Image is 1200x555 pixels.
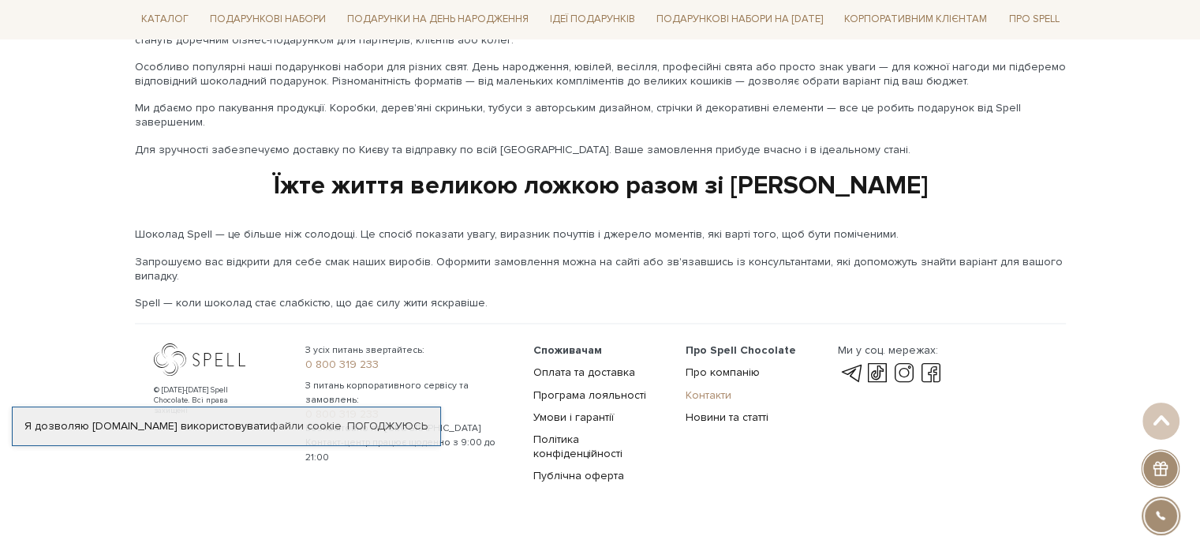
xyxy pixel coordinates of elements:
span: З усіх питань звертайтесь: [305,343,514,357]
p: Особливо популярні наші подарункові набори для різних свят. День народження, ювілей, весілля, про... [135,60,1066,88]
a: Публічна оферта [533,468,624,482]
a: 0 800 319 233 [305,357,514,371]
a: Подарункові набори [204,8,332,32]
div: © [DATE]-[DATE] Spell Chocolate. Всі права захищені [154,384,260,415]
a: Про компанію [686,365,760,378]
p: Ми дбаємо про пакування продукції. Коробки, дерев'яні скриньки, тубуси з авторським дизайном, стр... [135,101,1066,129]
a: Оплата та доставка [533,365,635,378]
a: Погоджуюсь [347,419,428,433]
a: Ідеї подарунків [544,8,641,32]
span: Споживачам [533,343,602,356]
a: Подарункові набори на [DATE] [650,6,829,33]
a: tik-tok [864,363,891,382]
a: telegram [837,363,864,382]
a: Каталог [135,8,195,32]
a: Про Spell [1002,8,1065,32]
div: Їжте життя великою ложкою разом зі [PERSON_NAME] [135,170,1066,203]
p: Spell — коли шоколад стає слабкістю, що дає силу жити яскравіше. [135,296,1066,310]
span: Про Spell Chocolate [686,343,796,356]
p: Запрошуємо вас відкрити для себе смак наших виробів. Оформити замовлення можна на сайті або зв'яз... [135,255,1066,283]
a: Програма лояльності [533,388,646,401]
div: Я дозволяю [DOMAIN_NAME] використовувати [13,419,440,433]
div: Ми у соц. мережах: [837,343,944,357]
span: Контакт-центр працює щоденно з 9:00 до 21:00 [305,435,514,463]
a: instagram [891,363,918,382]
p: Шоколад Spell — це більше ніж солодощі. Це спосіб показати увагу, виразник почуттів і джерело мом... [135,227,1066,242]
a: файли cookie [270,419,342,433]
a: Контакти [686,388,731,401]
a: Подарунки на День народження [341,8,535,32]
a: Політика конфіденційності [533,432,622,459]
a: facebook [918,363,944,382]
a: Новини та статті [686,410,768,423]
p: Для зручності забезпечуємо доставку по Києву та відправку по всій [GEOGRAPHIC_DATA]. Ваше замовле... [135,143,1066,157]
a: Корпоративним клієнтам [838,6,993,33]
span: З питань корпоративного сервісу та замовлень: [305,378,514,407]
a: Умови і гарантії [533,410,614,423]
